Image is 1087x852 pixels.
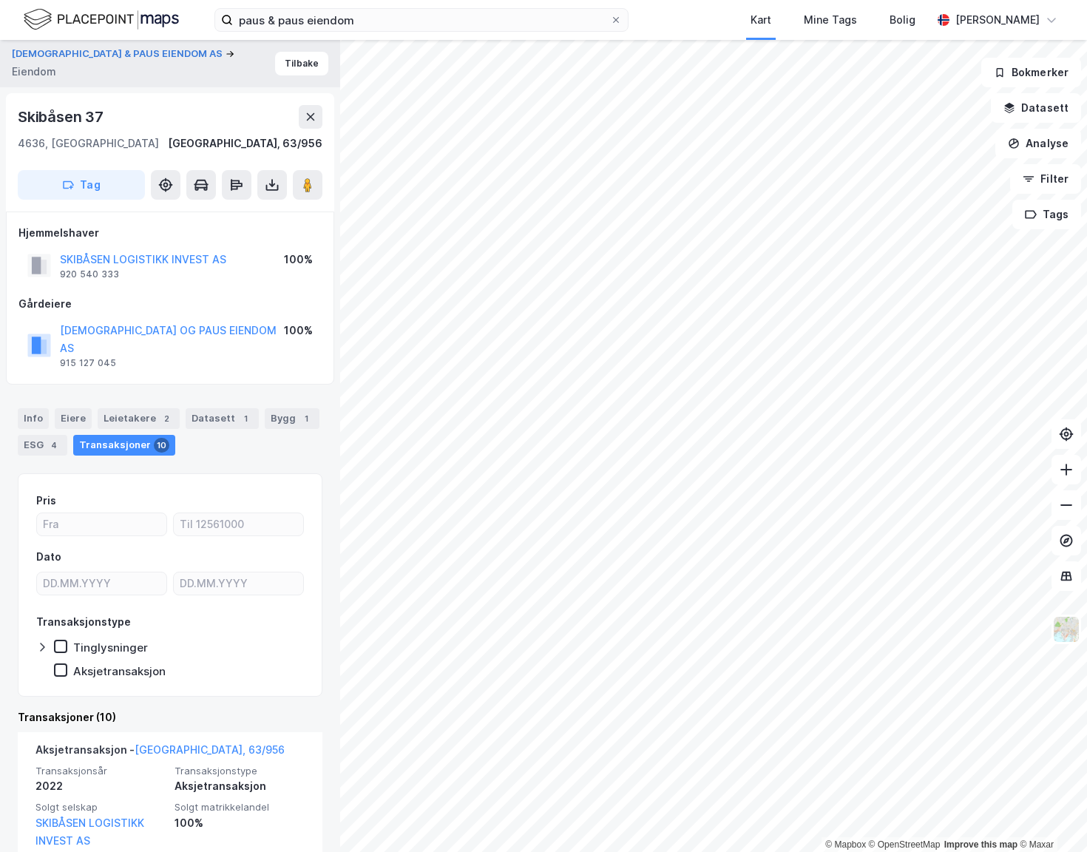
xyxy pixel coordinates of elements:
input: Søk på adresse, matrikkel, gårdeiere, leietakere eller personer [233,9,610,31]
button: Tilbake [275,52,328,75]
img: logo.f888ab2527a4732fd821a326f86c7f29.svg [24,7,179,33]
a: SKIBÅSEN LOGISTIKK INVEST AS [35,816,144,847]
div: Transaksjoner [73,435,175,456]
input: DD.MM.YYYY [37,572,166,595]
img: Z [1052,615,1080,643]
div: 10 [154,438,169,453]
div: Kart [751,11,771,29]
div: 4 [47,438,61,453]
span: Solgt selskap [35,801,166,814]
button: Analyse [995,129,1081,158]
div: 915 127 045 [60,357,116,369]
div: Bolig [890,11,915,29]
div: Transaksjonstype [36,613,131,631]
div: Hjemmelshaver [18,224,322,242]
div: 2022 [35,777,166,795]
div: [GEOGRAPHIC_DATA], 63/956 [168,135,322,152]
div: Dato [36,548,61,566]
span: Transaksjonsår [35,765,166,777]
input: Til 12561000 [174,513,303,535]
div: 2 [159,411,174,426]
div: Aksjetransaksjon [175,777,305,795]
button: Tag [18,170,145,200]
span: Transaksjonstype [175,765,305,777]
div: [PERSON_NAME] [955,11,1040,29]
button: Tags [1012,200,1081,229]
button: [DEMOGRAPHIC_DATA] & PAUS EIENDOM AS [12,47,226,61]
a: OpenStreetMap [869,839,941,850]
div: ESG [18,435,67,456]
div: 1 [299,411,314,426]
div: 100% [175,814,305,832]
a: [GEOGRAPHIC_DATA], 63/956 [135,743,285,756]
div: Leietakere [98,408,180,429]
div: Aksjetransaksjon [73,664,166,678]
div: 100% [284,251,313,268]
a: Improve this map [944,839,1017,850]
div: Pris [36,492,56,510]
div: Eiendom [12,63,56,81]
div: Info [18,408,49,429]
div: Gårdeiere [18,295,322,313]
span: Solgt matrikkelandel [175,801,305,814]
input: Fra [37,513,166,535]
div: Eiere [55,408,92,429]
div: Aksjetransaksjon - [35,741,285,765]
div: Skibåsen 37 [18,105,106,129]
button: Datasett [991,93,1081,123]
div: Datasett [186,408,259,429]
div: Tinglysninger [73,640,148,655]
button: Filter [1010,164,1081,194]
iframe: Chat Widget [1013,781,1087,852]
button: Bokmerker [981,58,1081,87]
div: 1 [238,411,253,426]
input: DD.MM.YYYY [174,572,303,595]
div: 4636, [GEOGRAPHIC_DATA] [18,135,159,152]
div: 100% [284,322,313,339]
div: Transaksjoner (10) [18,709,322,726]
div: Bygg [265,408,319,429]
div: Mine Tags [804,11,857,29]
div: 920 540 333 [60,268,119,280]
a: Mapbox [825,839,866,850]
